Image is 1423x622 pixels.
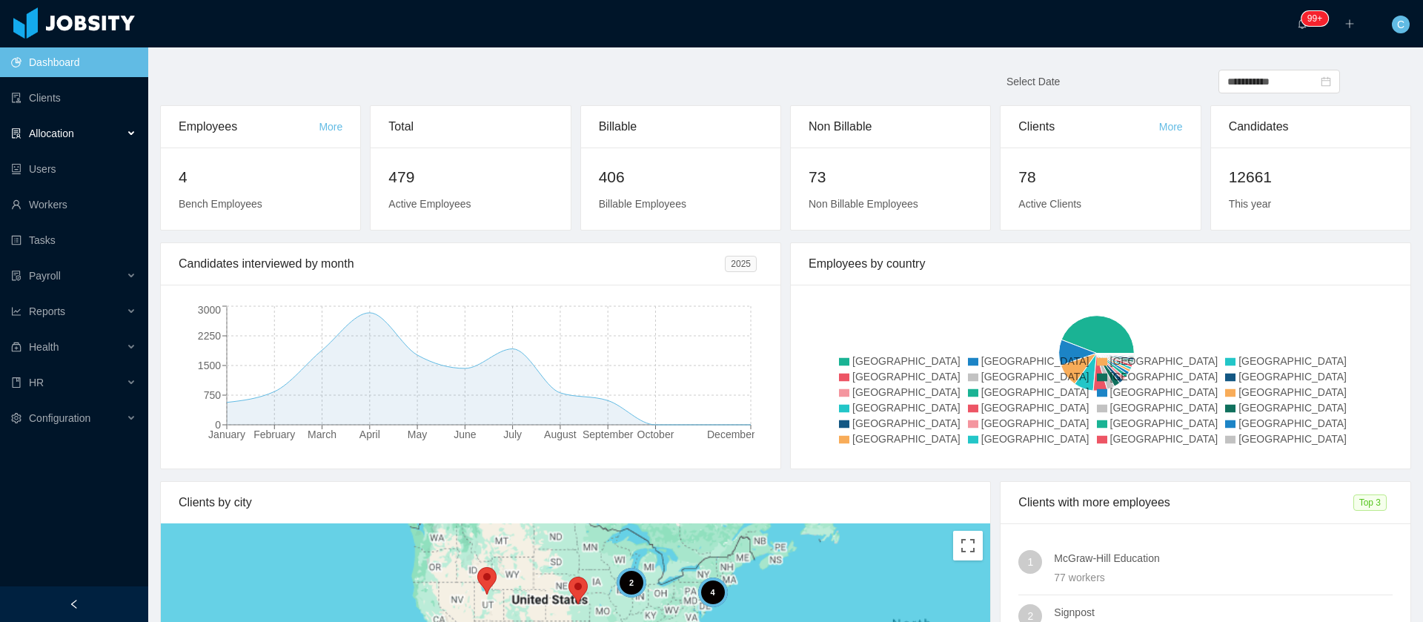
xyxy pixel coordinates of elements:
span: [GEOGRAPHIC_DATA] [981,355,1089,367]
h2: 406 [599,165,763,189]
div: Clients with more employees [1018,482,1353,523]
a: More [1159,121,1183,133]
a: icon: userWorkers [11,190,136,219]
i: icon: calendar [1321,76,1331,87]
i: icon: medicine-box [11,342,21,352]
span: Bench Employees [179,198,262,210]
a: icon: profileTasks [11,225,136,255]
span: [GEOGRAPHIC_DATA] [1110,402,1218,414]
div: Candidates [1229,106,1393,148]
span: [GEOGRAPHIC_DATA] [852,355,961,367]
span: [GEOGRAPHIC_DATA] [1110,417,1218,429]
span: [GEOGRAPHIC_DATA] [1238,417,1347,429]
div: Employees [179,106,319,148]
a: icon: robotUsers [11,154,136,184]
tspan: July [503,429,522,440]
h2: 4 [179,165,342,189]
tspan: 0 [215,419,221,431]
tspan: February [253,429,295,440]
tspan: October [637,429,674,440]
a: More [319,121,342,133]
div: Billable [599,106,763,148]
span: Non Billable Employees [809,198,918,210]
tspan: 1500 [198,360,221,371]
span: [GEOGRAPHIC_DATA] [1110,371,1218,383]
i: icon: bell [1297,19,1307,29]
a: icon: auditClients [11,83,136,113]
tspan: September [583,429,634,440]
span: [GEOGRAPHIC_DATA] [1238,355,1347,367]
i: icon: solution [11,128,21,139]
span: Payroll [29,270,61,282]
div: Clients [1018,106,1158,148]
div: Total [388,106,552,148]
span: Configuration [29,412,90,424]
tspan: 3000 [198,304,221,316]
span: Allocation [29,128,74,139]
span: C [1397,16,1404,33]
tspan: December [707,429,755,440]
h4: McGraw-Hill Education [1054,550,1393,566]
div: Candidates interviewed by month [179,243,725,285]
span: This year [1229,198,1272,210]
a: icon: pie-chartDashboard [11,47,136,77]
tspan: 2250 [198,330,221,342]
span: 2025 [725,256,757,272]
div: Non Billable [809,106,972,148]
tspan: August [544,429,577,440]
span: [GEOGRAPHIC_DATA] [1238,386,1347,398]
span: Billable Employees [599,198,686,210]
div: Employees by country [809,243,1393,285]
tspan: May [408,429,427,440]
tspan: 750 [204,389,222,401]
span: Select Date [1006,76,1060,87]
sup: 211 [1301,11,1328,26]
h2: 73 [809,165,972,189]
div: 4 [697,578,727,607]
i: icon: file-protect [11,271,21,281]
span: [GEOGRAPHIC_DATA] [852,371,961,383]
span: [GEOGRAPHIC_DATA] [981,371,1089,383]
tspan: January [208,429,245,440]
span: Reports [29,305,65,317]
button: Toggle fullscreen view [953,531,983,560]
span: [GEOGRAPHIC_DATA] [852,433,961,445]
h4: Signpost [1054,604,1393,621]
span: [GEOGRAPHIC_DATA] [1238,433,1347,445]
tspan: April [359,429,380,440]
span: [GEOGRAPHIC_DATA] [852,402,961,414]
div: 77 workers [1054,569,1393,586]
span: [GEOGRAPHIC_DATA] [981,433,1089,445]
tspan: June [454,429,477,440]
span: [GEOGRAPHIC_DATA] [1110,386,1218,398]
i: icon: line-chart [11,306,21,317]
span: [GEOGRAPHIC_DATA] [1238,371,1347,383]
i: icon: plus [1344,19,1355,29]
span: Active Clients [1018,198,1081,210]
span: [GEOGRAPHIC_DATA] [981,402,1089,414]
span: [GEOGRAPHIC_DATA] [981,417,1089,429]
i: icon: setting [11,413,21,423]
i: icon: book [11,377,21,388]
span: [GEOGRAPHIC_DATA] [1110,355,1218,367]
h2: 78 [1018,165,1182,189]
span: HR [29,377,44,388]
span: [GEOGRAPHIC_DATA] [1110,433,1218,445]
span: Health [29,341,59,353]
span: 1 [1027,550,1033,574]
span: [GEOGRAPHIC_DATA] [1238,402,1347,414]
span: [GEOGRAPHIC_DATA] [852,417,961,429]
span: [GEOGRAPHIC_DATA] [852,386,961,398]
span: Active Employees [388,198,471,210]
div: 2 [617,568,646,598]
div: Clients by city [179,482,972,523]
h2: 479 [388,165,552,189]
span: [GEOGRAPHIC_DATA] [981,386,1089,398]
span: Top 3 [1353,494,1387,511]
h2: 12661 [1229,165,1393,189]
tspan: March [308,429,336,440]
